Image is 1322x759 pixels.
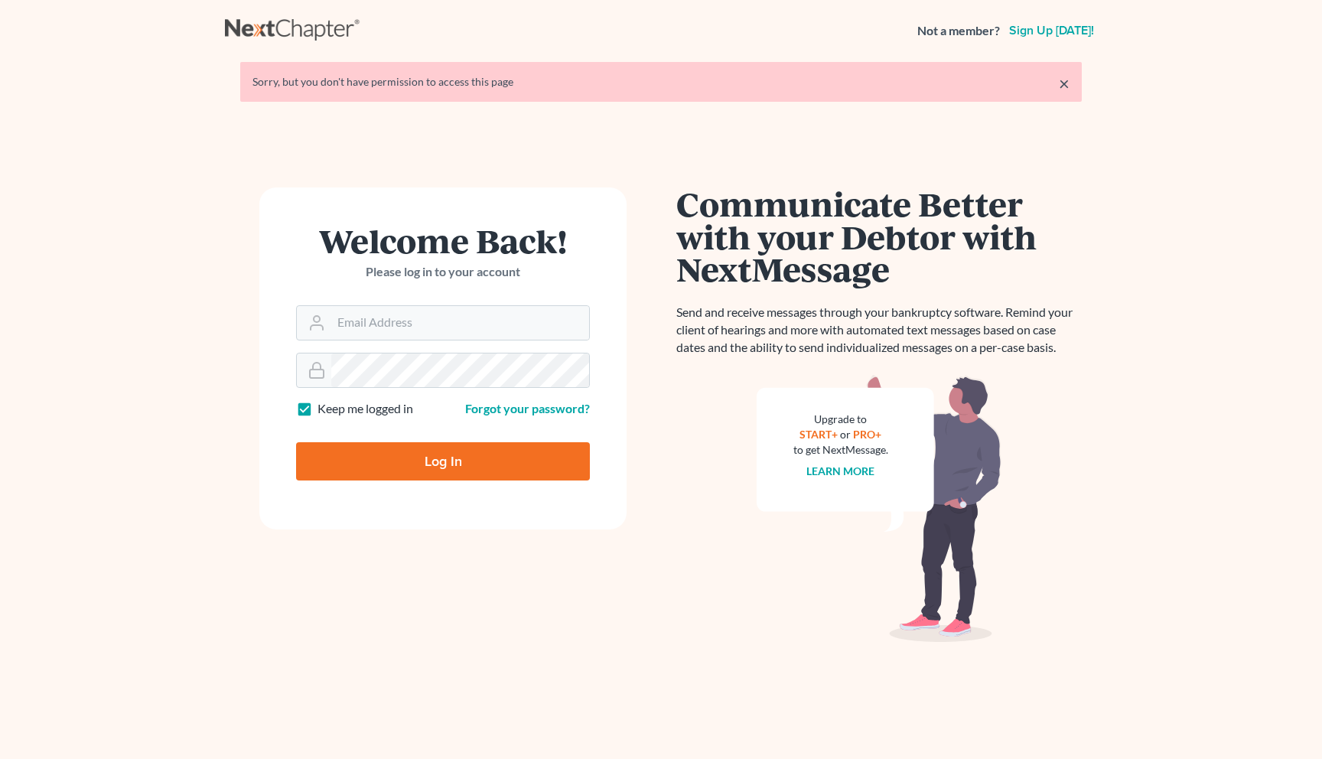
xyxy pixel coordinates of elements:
[296,224,590,257] h1: Welcome Back!
[917,22,1000,40] strong: Not a member?
[296,263,590,281] p: Please log in to your account
[676,304,1082,357] p: Send and receive messages through your bankruptcy software. Remind your client of hearings and mo...
[807,464,875,477] a: Learn more
[757,375,1001,643] img: nextmessage_bg-59042aed3d76b12b5cd301f8e5b87938c9018125f34e5fa2b7a6b67550977c72.svg
[331,306,589,340] input: Email Address
[793,412,888,427] div: Upgrade to
[296,442,590,480] input: Log In
[317,400,413,418] label: Keep me logged in
[676,187,1082,285] h1: Communicate Better with your Debtor with NextMessage
[465,401,590,415] a: Forgot your password?
[1006,24,1097,37] a: Sign up [DATE]!
[841,428,851,441] span: or
[252,74,1070,90] div: Sorry, but you don't have permission to access this page
[1059,74,1070,93] a: ×
[800,428,838,441] a: START+
[854,428,882,441] a: PRO+
[793,442,888,458] div: to get NextMessage.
